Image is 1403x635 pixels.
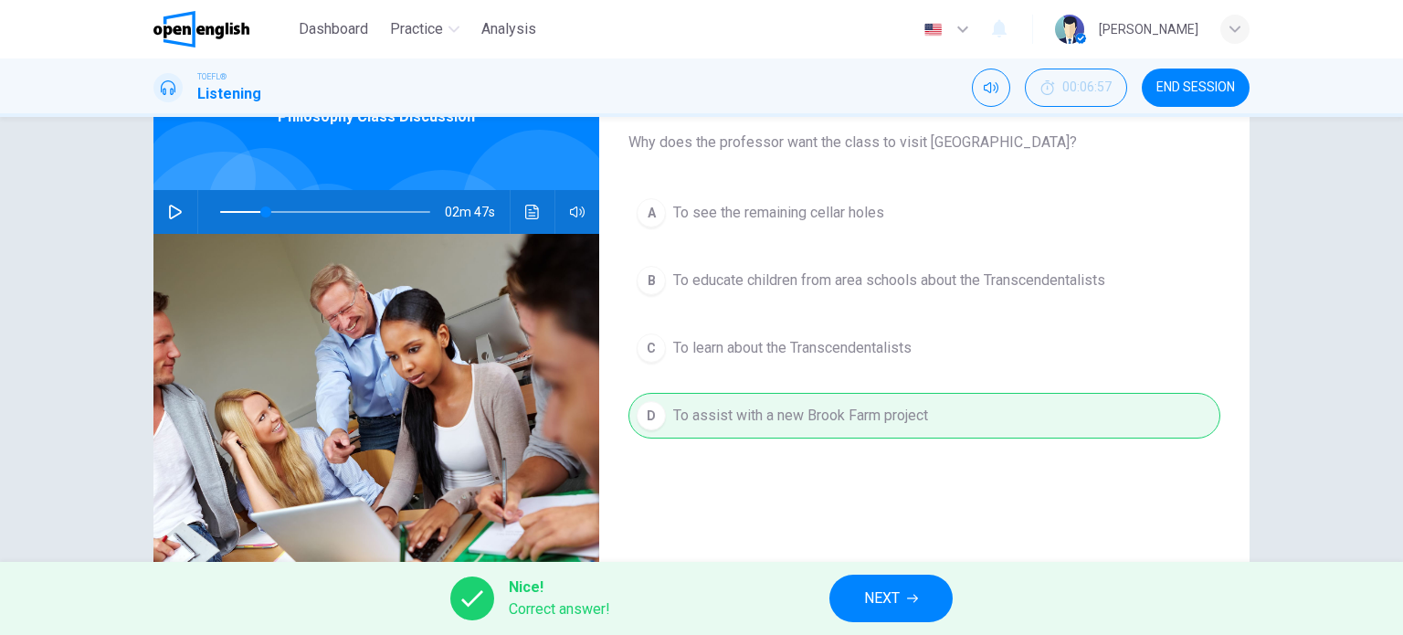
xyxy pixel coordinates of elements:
[922,23,944,37] img: en
[1025,69,1127,107] button: 00:06:57
[1099,18,1198,40] div: [PERSON_NAME]
[1142,69,1250,107] button: END SESSION
[628,132,1220,153] span: Why does the professor want the class to visit [GEOGRAPHIC_DATA]?
[1062,80,1112,95] span: 00:06:57
[481,18,536,40] span: Analysis
[445,190,510,234] span: 02m 47s
[864,586,900,611] span: NEXT
[197,83,261,105] h1: Listening
[153,11,249,48] img: OpenEnglish logo
[153,11,291,48] a: OpenEnglish logo
[383,13,467,46] button: Practice
[1025,69,1127,107] div: Hide
[278,106,475,128] span: Philosophy Class Discussion
[518,190,547,234] button: Click to see the audio transcription
[390,18,443,40] span: Practice
[291,13,375,46] button: Dashboard
[1055,15,1084,44] img: Profile picture
[474,13,543,46] button: Analysis
[509,577,610,598] span: Nice!
[829,575,953,622] button: NEXT
[972,69,1010,107] div: Mute
[197,70,227,83] span: TOEFL®
[1156,80,1235,95] span: END SESSION
[299,18,368,40] span: Dashboard
[509,598,610,620] span: Correct answer!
